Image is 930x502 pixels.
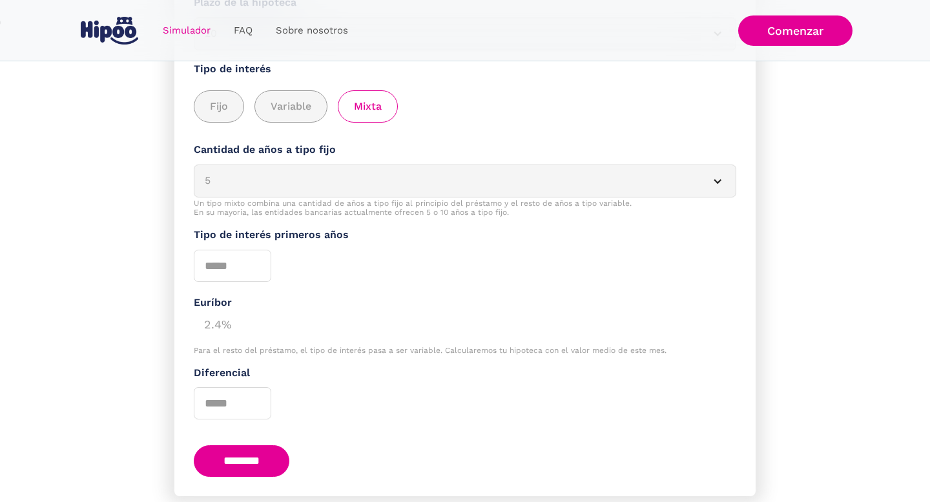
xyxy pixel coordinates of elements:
article: 5 [194,165,736,197]
div: add_description_here [194,90,736,123]
a: Comenzar [738,15,852,46]
span: Mixta [354,99,382,115]
a: FAQ [222,18,264,43]
label: Diferencial [194,365,736,381]
a: Simulador [151,18,222,43]
div: 2.4% [194,310,736,336]
div: Un tipo mixto combina una cantidad de años a tipo fijo al principio del préstamo y el resto de añ... [194,199,736,217]
label: Tipo de interés primeros años [194,227,736,243]
label: Cantidad de años a tipo fijo [194,142,736,158]
span: Variable [271,99,311,115]
span: Fijo [210,99,228,115]
label: Tipo de interés [194,61,736,77]
a: Sobre nosotros [264,18,360,43]
div: Euríbor [194,295,736,311]
a: home [77,12,141,50]
div: Para el resto del préstamo, el tipo de interés pasa a ser variable. Calcularemos tu hipoteca con ... [194,346,736,355]
div: 5 [205,173,694,189]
